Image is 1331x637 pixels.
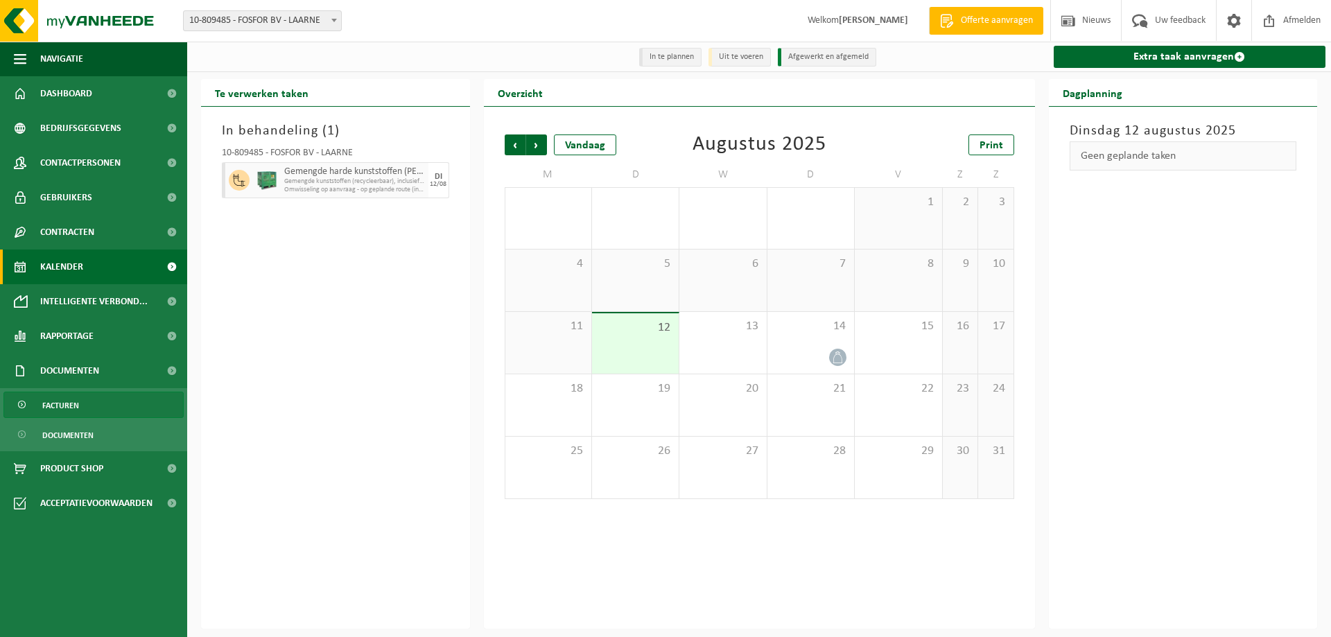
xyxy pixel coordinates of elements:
a: Documenten [3,421,184,448]
span: Contracten [40,215,94,250]
span: 10-809485 - FOSFOR BV - LAARNE [183,10,342,31]
span: 8 [862,256,934,272]
span: Documenten [40,354,99,388]
span: 4 [512,256,584,272]
span: 21 [774,381,847,396]
td: Z [978,162,1014,187]
li: Afgewerkt en afgemeld [778,48,876,67]
td: W [679,162,767,187]
span: 15 [862,319,934,334]
span: 3 [985,195,1006,210]
span: 9 [950,256,971,272]
span: 1 [327,124,335,138]
span: Intelligente verbond... [40,284,148,319]
span: 26 [599,444,672,459]
span: Offerte aanvragen [957,14,1036,28]
span: 11 [512,319,584,334]
span: Contactpersonen [40,146,121,180]
span: 23 [950,381,971,396]
span: 20 [686,381,759,396]
h3: Dinsdag 12 augustus 2025 [1070,121,1297,141]
span: 25 [512,444,584,459]
span: 28 [774,444,847,459]
div: Augustus 2025 [693,134,826,155]
div: Vandaag [554,134,616,155]
span: 12 [599,320,672,335]
span: Gemengde kunststoffen (recycleerbaar), inclusief PVC [284,177,425,186]
h2: Te verwerken taken [201,79,322,106]
span: 10 [985,256,1006,272]
span: 2 [950,195,971,210]
span: Navigatie [40,42,83,76]
span: Product Shop [40,451,103,486]
span: Vorige [505,134,525,155]
span: Bedrijfsgegevens [40,111,121,146]
span: Gemengde harde kunststoffen (PE, PP en PVC), recycleerbaar (industrieel) [284,166,425,177]
img: PB-HB-1400-HPE-GN-01 [256,170,277,191]
span: 27 [686,444,759,459]
div: 12/08 [430,181,446,188]
span: Dashboard [40,76,92,111]
span: 29 [862,444,934,459]
li: Uit te voeren [708,48,771,67]
span: 5 [599,256,672,272]
div: 10-809485 - FOSFOR BV - LAARNE [222,148,449,162]
span: 10-809485 - FOSFOR BV - LAARNE [184,11,341,30]
span: 31 [985,444,1006,459]
span: Print [980,140,1003,151]
strong: [PERSON_NAME] [839,15,908,26]
span: 19 [599,381,672,396]
span: 30 [950,444,971,459]
h2: Overzicht [484,79,557,106]
span: 24 [985,381,1006,396]
span: Omwisseling op aanvraag - op geplande route (incl. verwerking) [284,186,425,194]
span: Kalender [40,250,83,284]
td: V [855,162,942,187]
span: Acceptatievoorwaarden [40,486,153,521]
h3: In behandeling ( ) [222,121,449,141]
div: DI [435,173,442,181]
span: 1 [862,195,934,210]
span: 14 [774,319,847,334]
span: 7 [774,256,847,272]
span: 18 [512,381,584,396]
a: Extra taak aanvragen [1054,46,1326,68]
td: D [767,162,855,187]
a: Facturen [3,392,184,418]
span: 16 [950,319,971,334]
span: 6 [686,256,759,272]
div: Geen geplande taken [1070,141,1297,171]
a: Print [968,134,1014,155]
span: Gebruikers [40,180,92,215]
h2: Dagplanning [1049,79,1136,106]
td: Z [943,162,978,187]
span: 22 [862,381,934,396]
td: D [592,162,679,187]
span: 17 [985,319,1006,334]
span: Documenten [42,422,94,448]
a: Offerte aanvragen [929,7,1043,35]
span: Rapportage [40,319,94,354]
span: Volgende [526,134,547,155]
li: In te plannen [639,48,702,67]
span: Facturen [42,392,79,419]
span: 13 [686,319,759,334]
td: M [505,162,592,187]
